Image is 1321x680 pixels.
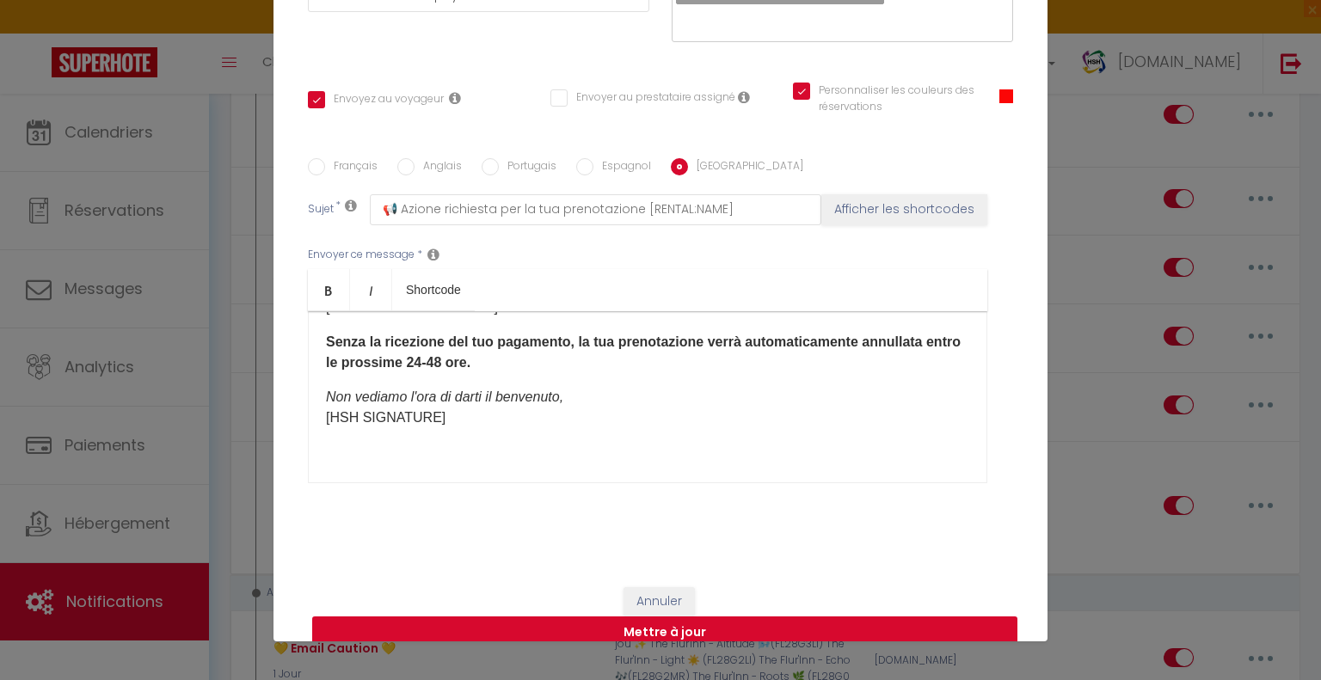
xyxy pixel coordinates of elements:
[449,91,461,105] i: Envoyer au voyageur
[392,269,475,310] a: Shortcode
[308,269,350,310] a: Bold
[350,269,392,310] a: Italic
[308,311,987,483] div: ​
[308,201,334,219] label: Sujet
[688,158,803,177] label: [GEOGRAPHIC_DATA]
[312,616,1017,649] button: Mettre à jour
[325,158,378,177] label: Français
[499,158,556,177] label: Portugais
[624,587,695,616] button: Annuler
[821,194,987,225] button: Afficher les shortcodes
[345,199,357,212] i: Subject
[593,158,651,177] label: Espagnol
[427,248,439,261] i: Message
[326,389,563,404] em: Non vediamo l'ora di darti il benvenuto,
[326,334,961,370] strong: Senza la ricezione del tuo pagamento, la tua prenotazione verrà automaticamente annullata entro l...
[308,247,415,263] label: Envoyer ce message
[326,387,969,428] p: [HSH SIGNATURE] ​
[738,90,750,104] i: Envoyer au prestataire si il est assigné
[415,158,462,177] label: Anglais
